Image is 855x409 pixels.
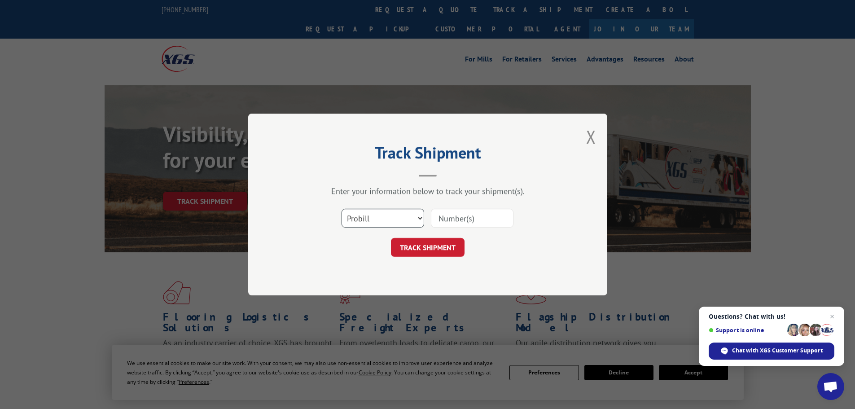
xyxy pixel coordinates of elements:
[732,347,823,355] span: Chat with XGS Customer Support
[431,209,513,228] input: Number(s)
[293,186,562,196] div: Enter your information below to track your shipment(s).
[709,313,834,320] span: Questions? Chat with us!
[586,125,596,149] button: Close modal
[817,373,844,400] div: Open chat
[827,311,837,322] span: Close chat
[391,238,465,257] button: TRACK SHIPMENT
[709,327,784,334] span: Support is online
[293,146,562,163] h2: Track Shipment
[709,343,834,360] div: Chat with XGS Customer Support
